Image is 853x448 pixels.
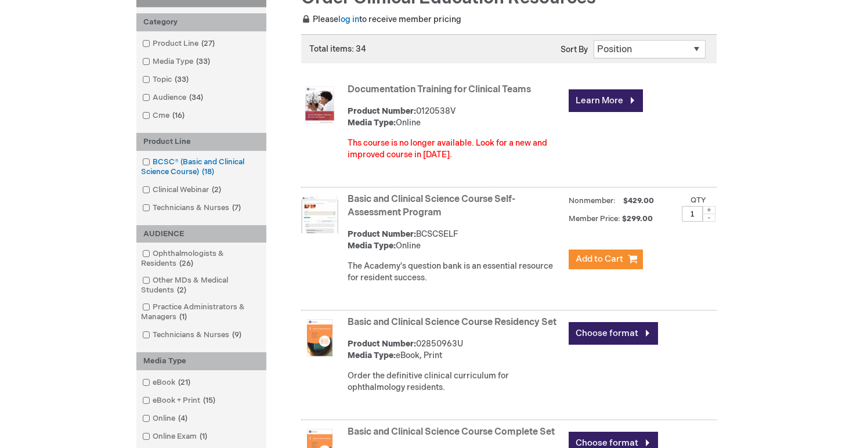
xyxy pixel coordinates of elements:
strong: Media Type: [348,118,396,128]
span: 1 [197,432,210,441]
a: Online4 [139,413,192,424]
strong: Nonmember: [569,194,616,208]
span: Total items: 34 [309,44,366,54]
span: 2 [209,185,224,194]
a: Documentation Training for Clinical Teams [348,84,531,95]
img: Basic and Clinical Science Course Self-Assessment Program [301,196,338,233]
strong: Member Price: [569,214,620,223]
a: Other MDs & Medical Students2 [139,275,263,296]
span: Add to Cart [576,254,623,265]
a: Technicians & Nurses7 [139,203,245,214]
a: Topic33 [139,74,193,85]
input: Qty [682,206,703,222]
span: 26 [176,259,196,268]
div: 02850963U eBook, Print [348,338,563,362]
a: Audience34 [139,92,208,103]
span: 33 [193,57,213,66]
button: Add to Cart [569,250,643,269]
a: log in [338,15,359,24]
label: Sort By [561,45,588,55]
strong: Media Type: [348,351,396,360]
a: Basic and Clinical Science Course Residency Set [348,317,556,328]
span: 34 [186,93,206,102]
span: 16 [169,111,187,120]
div: Media Type [136,352,266,370]
a: Ophthalmologists & Residents26 [139,248,263,269]
a: Practice Administrators & Managers1 [139,302,263,323]
a: BCSC® (Basic and Clinical Science Course)18 [139,157,263,178]
a: Choose format [569,322,658,345]
span: 15 [200,396,218,405]
div: Category [136,13,266,31]
span: 27 [198,39,218,48]
div: 0120538V Online [348,106,563,129]
strong: Product Number: [348,106,416,116]
a: Basic and Clinical Science Course Self-Assessment Program [348,194,515,218]
a: eBook21 [139,377,195,388]
strong: Product Number: [348,339,416,349]
strong: Media Type: [348,241,396,251]
label: Qty [691,196,706,205]
a: Media Type33 [139,56,215,67]
span: 21 [175,378,193,387]
div: Order the definitive clinical curriculum for ophthalmology residents. [348,370,563,393]
div: BCSCSELF Online [348,229,563,252]
a: Technicians & Nurses9 [139,330,246,341]
a: Cme16 [139,110,189,121]
img: Documentation Training for Clinical Teams [301,86,338,124]
span: 4 [175,414,190,423]
img: Basic and Clinical Science Course Residency Set [301,319,338,356]
span: 2 [174,286,189,295]
span: $299.00 [622,214,655,223]
a: Online Exam1 [139,431,212,442]
a: Clinical Webinar2 [139,185,226,196]
div: The Academy's question bank is an essential resource for resident success. [348,261,563,284]
a: Basic and Clinical Science Course Complete Set [348,427,555,438]
span: $429.00 [621,196,656,205]
strong: Product Number: [348,229,416,239]
span: 9 [229,330,244,339]
span: 33 [172,75,191,84]
span: 18 [199,167,217,176]
a: Product Line27 [139,38,219,49]
span: 1 [176,312,190,321]
span: 7 [229,203,244,212]
a: eBook + Print15 [139,395,220,406]
div: Product Line [136,133,266,151]
div: AUDIENCE [136,225,266,243]
font: Ths course is no longer available. Look for a new and improved course in [DATE]. [348,138,547,160]
a: Learn More [569,89,643,112]
span: Please to receive member pricing [301,15,461,24]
